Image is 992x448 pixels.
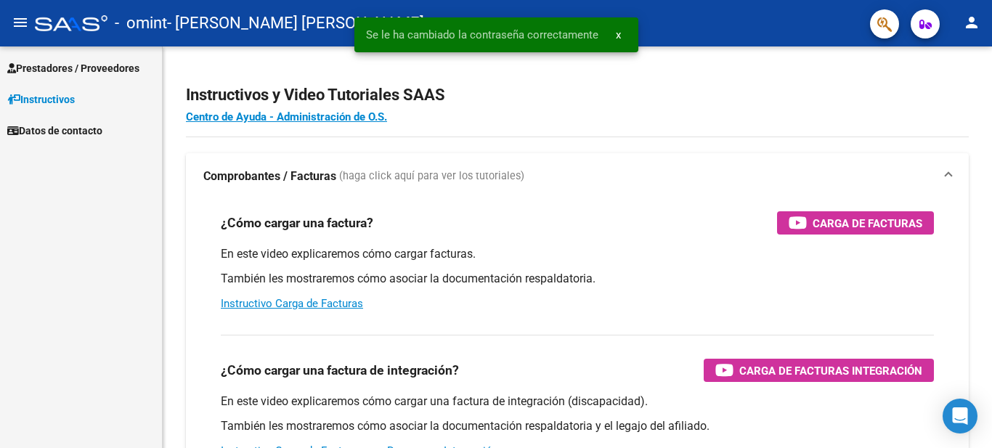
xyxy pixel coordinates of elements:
[167,7,424,39] span: - [PERSON_NAME] [PERSON_NAME]
[203,168,336,184] strong: Comprobantes / Facturas
[115,7,167,39] span: - omint
[704,359,934,382] button: Carga de Facturas Integración
[739,362,922,380] span: Carga de Facturas Integración
[12,14,29,31] mat-icon: menu
[221,213,373,233] h3: ¿Cómo cargar una factura?
[616,28,621,41] span: x
[221,271,934,287] p: También les mostraremos cómo asociar la documentación respaldatoria.
[221,418,934,434] p: También les mostraremos cómo asociar la documentación respaldatoria y el legajo del afiliado.
[777,211,934,235] button: Carga de Facturas
[339,168,524,184] span: (haga click aquí para ver los tutoriales)
[186,110,387,123] a: Centro de Ayuda - Administración de O.S.
[7,60,139,76] span: Prestadores / Proveedores
[186,153,969,200] mat-expansion-panel-header: Comprobantes / Facturas (haga click aquí para ver los tutoriales)
[7,91,75,107] span: Instructivos
[813,214,922,232] span: Carga de Facturas
[221,246,934,262] p: En este video explicaremos cómo cargar facturas.
[963,14,980,31] mat-icon: person
[943,399,977,433] div: Open Intercom Messenger
[221,394,934,410] p: En este video explicaremos cómo cargar una factura de integración (discapacidad).
[221,297,363,310] a: Instructivo Carga de Facturas
[604,22,633,48] button: x
[366,28,598,42] span: Se le ha cambiado la contraseña correctamente
[221,360,459,380] h3: ¿Cómo cargar una factura de integración?
[7,123,102,139] span: Datos de contacto
[186,81,969,109] h2: Instructivos y Video Tutoriales SAAS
